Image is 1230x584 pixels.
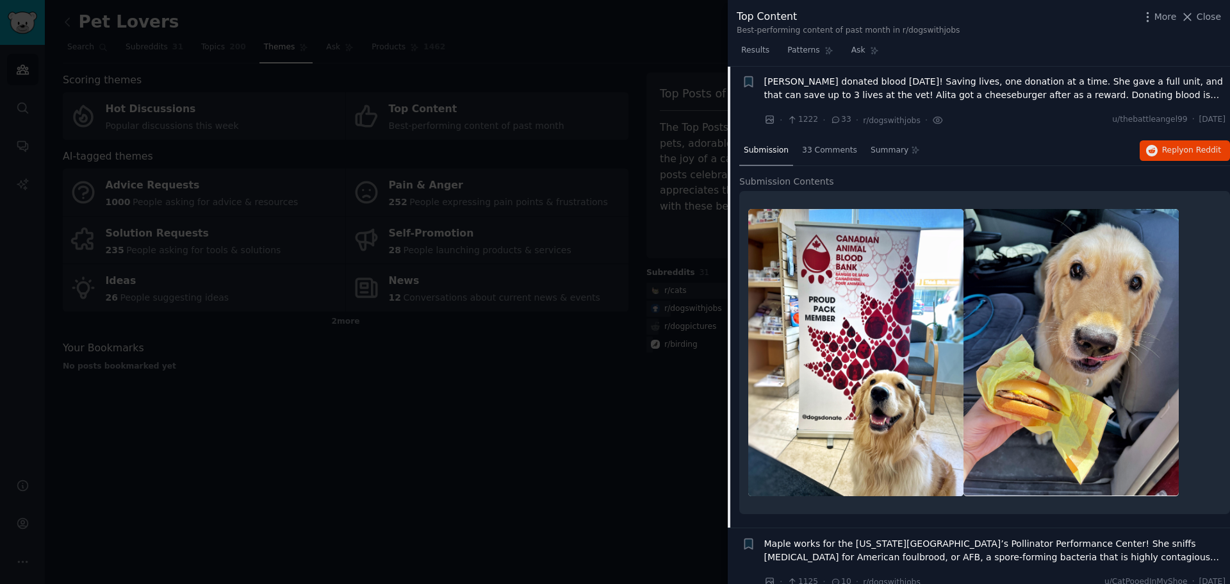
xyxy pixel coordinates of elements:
button: Replyon Reddit [1140,140,1230,161]
div: Top Content [737,9,960,25]
span: Ask [851,45,865,56]
button: More [1141,10,1177,24]
a: Patterns [783,40,837,67]
span: Results [741,45,769,56]
span: · [925,113,928,127]
span: Submission [744,145,789,156]
span: 1222 [787,114,818,126]
span: Reply [1162,145,1221,156]
span: 33 Comments [802,145,857,156]
a: Results [737,40,774,67]
img: Alita donated blood today! Saving lives, one donation at a time. She gave a full unit, and that c... [748,209,963,496]
span: Close [1197,10,1221,24]
span: Summary [871,145,908,156]
span: · [823,113,825,127]
span: Patterns [787,45,819,56]
div: Best-performing content of past month in r/dogswithjobs [737,25,960,37]
a: [PERSON_NAME] donated blood [DATE]! Saving lives, one donation at a time. She gave a full unit, a... [764,75,1226,102]
a: Ask [847,40,883,67]
a: Maple works for the [US_STATE][GEOGRAPHIC_DATA]’s Pollinator Performance Center! She sniffs [MEDI... [764,537,1226,564]
span: · [1192,114,1195,126]
span: · [856,113,858,127]
button: Close [1181,10,1221,24]
span: r/dogswithjobs [863,116,921,125]
span: 33 [830,114,851,126]
span: Submission Contents [739,175,834,188]
span: u/thebattleangel99 [1112,114,1187,126]
span: [DATE] [1199,114,1226,126]
img: Alita donated blood today! Saving lives, one donation at a time. She gave a full unit, and that c... [963,209,1179,496]
span: More [1154,10,1177,24]
span: · [780,113,782,127]
span: on Reddit [1184,146,1221,154]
